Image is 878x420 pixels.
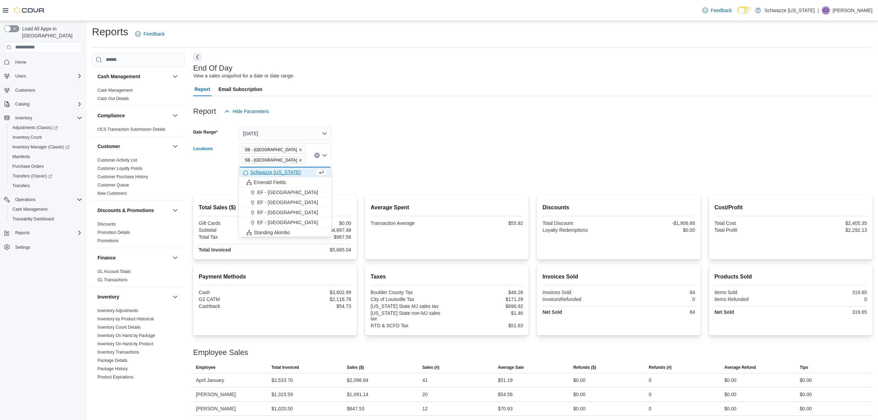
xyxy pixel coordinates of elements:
div: Total Tax [199,234,274,240]
span: Email Subscription [218,82,262,96]
button: Settings [1,242,85,252]
h3: Inventory [97,293,119,300]
span: Customer Loyalty Points [97,166,142,171]
button: Customer [97,143,170,150]
button: EF - [GEOGRAPHIC_DATA] [239,188,331,198]
span: GL Transactions [97,277,128,283]
div: $0.00 [620,227,695,233]
span: SB - Longmont [242,146,306,154]
button: Operations [1,195,85,204]
span: Transfers (Classic) [12,173,52,179]
button: Discounts & Promotions [171,206,179,214]
div: $51.19 [498,376,513,384]
div: $696.92 [448,303,523,309]
div: Boulder County Tax [371,290,446,295]
button: Finance [97,254,170,261]
div: Cash [199,290,274,295]
button: Home [1,57,85,67]
div: $1.46 [448,310,523,316]
div: Invoices Sold [542,290,617,295]
span: Inventory Manager (Classic) [10,143,82,151]
div: -$1,906.88 [620,220,695,226]
a: New Customers [97,191,127,196]
span: Users [12,72,82,80]
a: Inventory Count [10,133,45,141]
span: Hide Parameters [233,108,269,115]
a: Product Expirations [97,375,133,380]
h3: Compliance [97,112,125,119]
span: EF - [GEOGRAPHIC_DATA] [257,199,318,206]
button: Inventory [12,114,35,122]
span: Customers [12,86,82,94]
button: Purchase Orders [7,162,85,171]
button: Hide Parameters [222,104,272,118]
span: Emerald Fields [254,179,286,186]
span: Purchase Orders [10,162,82,171]
span: Average Refund [724,365,756,370]
span: Cash Management [10,205,82,213]
a: Customer Activity List [97,158,137,163]
div: 0 [649,376,652,384]
p: Schwazze [US_STATE] [764,6,815,15]
div: 0 [649,404,652,413]
a: Feedback [132,27,167,41]
h2: Cost/Profit [714,203,867,212]
a: Customers [12,86,38,94]
button: Emerald Fields [239,177,331,188]
span: Inventory by Product Historical [97,316,154,322]
span: Cash Management [97,88,132,93]
a: Customer Purchase History [97,174,148,179]
button: Cash Management [171,72,179,81]
span: Product Expirations [97,374,133,380]
span: SB - Louisville [242,156,306,164]
span: Transfers (Classic) [10,172,82,180]
button: Schwazze [US_STATE] [239,167,331,177]
a: Adjustments (Classic) [10,124,60,132]
div: $2,405.35 [792,220,867,226]
span: Tips [800,365,808,370]
div: $171.29 [448,296,523,302]
a: OCS Transaction Submission Details [97,127,166,132]
button: Discounts & Promotions [97,207,170,214]
span: Report [195,82,210,96]
a: Inventory Adjustments [97,308,138,313]
h3: End Of Day [193,64,233,72]
button: Catalog [12,100,32,108]
button: Remove SB - Longmont from selection in this group [298,148,302,152]
a: GL Account Totals [97,269,131,274]
span: Sales (#) [422,365,439,370]
div: $51.63 [448,323,523,328]
span: Customer Queue [97,182,129,188]
div: Finance [92,267,185,287]
h2: Discounts [542,203,695,212]
div: G2 CATM [199,296,274,302]
a: Transfers [10,182,32,190]
div: April January [193,373,269,387]
a: GL Transactions [97,277,128,282]
div: $2,116.78 [276,296,351,302]
div: Discounts & Promotions [92,220,185,248]
p: | [818,6,819,15]
a: Transfers (Classic) [7,171,85,181]
span: Cash Management [12,207,47,212]
span: Reports [12,229,82,237]
span: Inventory [12,114,82,122]
span: Discounts [97,221,116,227]
div: 319.65 [792,309,867,315]
button: Compliance [97,112,170,119]
div: Items Refunded [714,296,790,302]
span: Package History [97,366,128,372]
a: Package Details [97,358,128,363]
strong: Net Sold [714,309,734,315]
div: $0.00 [724,390,736,399]
div: $0.00 [800,404,812,413]
div: $967.56 [276,234,351,240]
button: Inventory [97,293,170,300]
span: Catalog [12,100,82,108]
h3: Customer [97,143,120,150]
span: Settings [15,245,30,250]
h2: Payment Methods [199,273,351,281]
